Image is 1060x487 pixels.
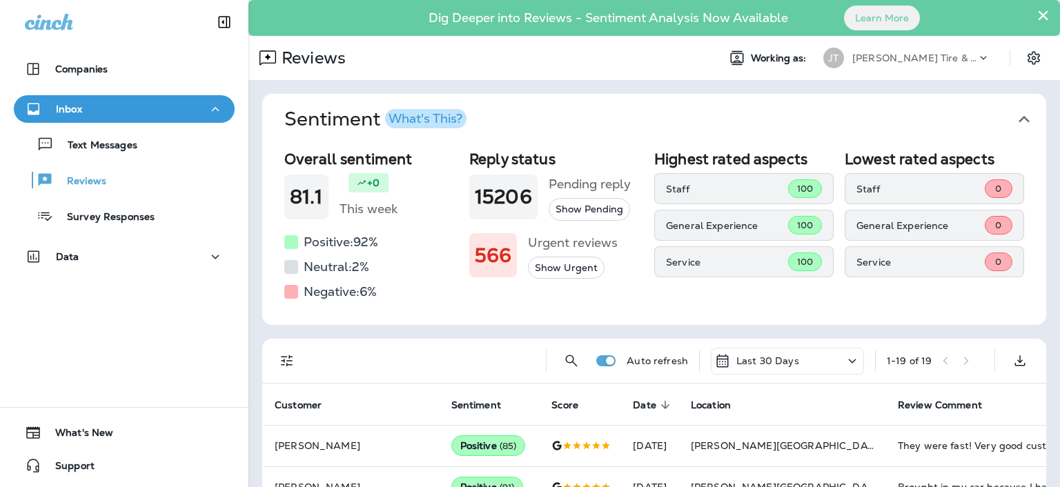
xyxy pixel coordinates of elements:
[691,439,883,452] span: [PERSON_NAME][GEOGRAPHIC_DATA]
[797,183,813,195] span: 100
[1006,347,1034,375] button: Export as CSV
[284,108,467,131] h1: Sentiment
[41,427,113,444] span: What's New
[290,186,323,208] h1: 81.1
[304,231,378,253] h5: Positive: 92 %
[845,150,1024,168] h2: Lowest rated aspects
[627,355,688,366] p: Auto refresh
[304,281,377,303] h5: Negative: 6 %
[995,183,1001,195] span: 0
[304,256,369,278] h5: Neutral: 2 %
[389,16,828,20] p: Dig Deeper into Reviews - Sentiment Analysis Now Available
[549,198,630,221] button: Show Pending
[389,112,462,125] div: What's This?
[995,219,1001,231] span: 0
[666,220,788,231] p: General Experience
[53,175,106,188] p: Reviews
[622,425,680,466] td: [DATE]
[856,183,985,195] p: Staff
[284,150,458,168] h2: Overall sentiment
[451,435,526,456] div: Positive
[654,150,834,168] h2: Highest rated aspects
[475,186,532,208] h1: 15206
[666,183,788,195] p: Staff
[633,399,674,411] span: Date
[275,399,340,411] span: Customer
[14,55,235,83] button: Companies
[852,52,976,63] p: [PERSON_NAME] Tire & Auto
[475,244,511,267] h1: 566
[14,201,235,230] button: Survey Responses
[14,452,235,479] button: Support
[14,95,235,123] button: Inbox
[633,399,656,411] span: Date
[691,399,749,411] span: Location
[844,6,920,30] button: Learn More
[451,399,519,411] span: Sentiment
[823,48,844,68] div: JT
[751,52,809,64] span: Working as:
[500,440,517,452] span: ( 85 )
[54,139,137,152] p: Text Messages
[1021,46,1046,70] button: Settings
[275,440,429,451] p: [PERSON_NAME]
[558,347,585,375] button: Search Reviews
[528,257,605,279] button: Show Urgent
[451,399,501,411] span: Sentiment
[551,399,578,411] span: Score
[856,220,985,231] p: General Experience
[736,355,799,366] p: Last 30 Days
[691,399,731,411] span: Location
[205,8,244,36] button: Collapse Sidebar
[53,211,155,224] p: Survey Responses
[551,399,596,411] span: Score
[14,166,235,195] button: Reviews
[666,257,788,268] p: Service
[41,460,95,477] span: Support
[275,399,322,411] span: Customer
[14,243,235,270] button: Data
[469,150,643,168] h2: Reply status
[367,176,380,190] p: +0
[14,419,235,446] button: What's New
[797,219,813,231] span: 100
[528,232,618,254] h5: Urgent reviews
[14,130,235,159] button: Text Messages
[340,198,397,220] h5: This week
[262,145,1046,325] div: SentimentWhat's This?
[856,257,985,268] p: Service
[56,251,79,262] p: Data
[273,347,301,375] button: Filters
[898,399,982,411] span: Review Comment
[385,109,467,128] button: What's This?
[276,48,346,68] p: Reviews
[1037,4,1050,26] button: Close
[797,256,813,268] span: 100
[898,399,1000,411] span: Review Comment
[55,63,108,74] p: Companies
[549,173,631,195] h5: Pending reply
[56,103,82,115] p: Inbox
[273,94,1057,145] button: SentimentWhat's This?
[887,355,932,366] div: 1 - 19 of 19
[995,256,1001,268] span: 0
